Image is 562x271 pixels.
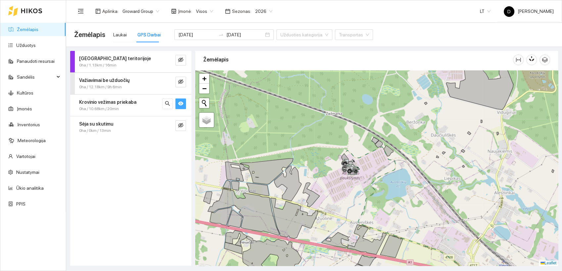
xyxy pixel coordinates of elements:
[16,43,36,48] a: Užduotys
[225,9,230,14] span: calendar
[232,8,251,15] span: Sezonas :
[79,78,129,83] strong: Važiavimai be užduočių
[18,122,40,127] a: Inventorius
[17,58,55,64] a: Panaudoti resursai
[199,74,209,84] a: Zoom in
[16,185,44,191] a: Ūkio analitika
[95,9,101,14] span: layout
[17,90,33,96] a: Kultūros
[218,32,224,37] span: swap-right
[175,98,186,109] button: eye
[175,55,186,65] button: eye-invisible
[122,6,159,16] span: Groward Group
[507,6,511,17] span: D
[504,9,554,14] span: [PERSON_NAME]
[178,31,216,38] input: Pradžios data
[18,138,46,143] a: Meteorologija
[17,70,55,84] span: Sandėlis
[178,123,183,129] span: eye-invisible
[255,6,272,16] span: 2026
[74,29,105,40] span: Žemėlapis
[165,101,170,107] span: search
[79,56,151,61] strong: [GEOGRAPHIC_DATA] teritorijoje
[540,261,556,265] a: Leaflet
[178,57,183,63] span: eye-invisible
[175,77,186,87] button: eye-invisible
[79,99,136,105] strong: Krovinio vežimas priekaba
[70,116,191,138] div: Sėja su skutimu0ha / 0km / 13mineye-invisible
[16,170,39,175] a: Nustatymai
[480,6,491,16] span: LT
[513,55,524,65] button: column-width
[16,201,25,207] a: PPIS
[16,154,35,159] a: Vartotojai
[203,50,513,69] div: Žemėlapis
[202,74,207,83] span: +
[102,8,118,15] span: Aplinka :
[196,6,213,16] span: Visos
[79,106,119,112] span: 0ha / 10.68km / 20min
[137,31,161,38] div: GPS Darbai
[513,57,523,62] span: column-width
[199,113,214,127] a: Layers
[178,8,192,15] span: Įmonė :
[226,31,264,38] input: Pabaigos data
[79,84,122,90] span: 0ha / 12.18km / 9h 6min
[113,31,127,38] div: Laukai
[17,27,38,32] a: Žemėlapis
[178,101,183,107] span: eye
[171,9,176,14] span: shop
[199,98,209,108] button: Initiate a new search
[175,120,186,131] button: eye-invisible
[178,79,183,85] span: eye-invisible
[79,62,117,68] span: 0ha / 1.13km / 16min
[74,5,87,18] button: menu-fold
[79,128,111,134] span: 0ha / 0km / 13min
[202,84,207,93] span: −
[70,95,191,116] div: Krovinio vežimas priekaba0ha / 10.68km / 20minsearcheye
[70,73,191,94] div: Važiavimai be užduočių0ha / 12.18km / 9h 6mineye-invisible
[218,32,224,37] span: to
[162,98,173,109] button: search
[199,84,209,94] a: Zoom out
[17,106,32,111] a: Įmonės
[79,121,113,127] strong: Sėja su skutimu
[78,8,84,14] span: menu-fold
[70,51,191,72] div: [GEOGRAPHIC_DATA] teritorijoje0ha / 1.13km / 16mineye-invisible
